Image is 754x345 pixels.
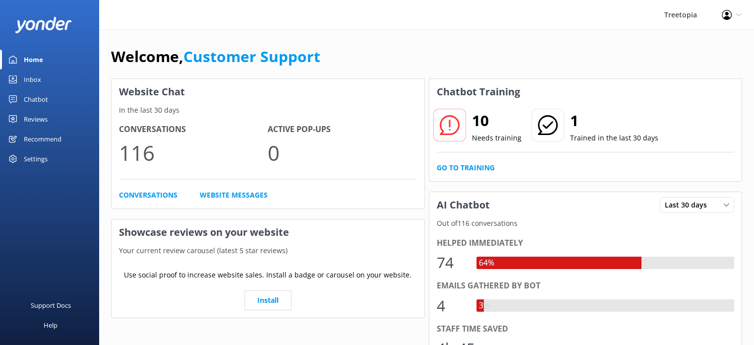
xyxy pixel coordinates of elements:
div: 74 [437,251,466,275]
h1: Welcome, [111,45,320,69]
span: Last 30 days [665,200,713,210]
a: Website Messages [200,190,268,201]
p: Use social proof to increase website sales. Install a badge or carousel on your website. [124,270,411,280]
a: Install [244,290,291,310]
div: Home [24,50,43,69]
p: Trained in the last 30 days [570,133,658,143]
div: Inbox [24,69,41,89]
h2: 1 [570,109,658,133]
div: Chatbot [24,89,48,109]
div: Settings [24,149,48,169]
h3: Chatbot Training [429,79,527,105]
h3: AI Chatbot [429,192,497,218]
div: 64% [476,257,497,270]
h2: 10 [472,109,522,133]
div: Staff time saved [437,323,735,336]
div: Reviews [24,109,48,129]
a: Conversations [119,190,177,201]
div: 4 [437,294,466,318]
p: Needs training [472,133,522,143]
p: 116 [119,136,268,169]
img: yonder-white-logo.png [15,17,72,33]
a: Go to Training [437,162,495,173]
h3: Showcase reviews on your website [112,219,424,245]
div: Recommend [24,129,61,149]
a: Customer Support [183,46,320,67]
h3: Website Chat [112,79,424,105]
h4: Active Pop-ups [268,123,416,136]
p: Your current review carousel (latest 5 star reviews) [112,245,424,256]
div: Helped immediately [437,237,735,250]
div: Help [44,315,58,335]
div: Emails gathered by bot [437,279,735,292]
div: 3% [476,299,492,312]
p: In the last 30 days [112,105,424,116]
div: Support Docs [31,295,71,315]
p: Out of 116 conversations [429,218,742,229]
h4: Conversations [119,123,268,136]
p: 0 [268,136,416,169]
